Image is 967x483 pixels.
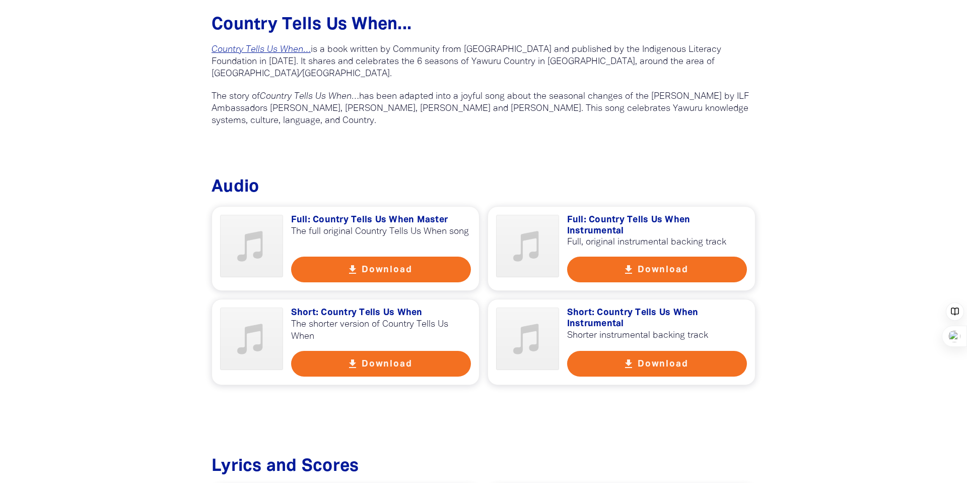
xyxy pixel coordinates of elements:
[291,215,471,226] h3: Full: Country Tells Us When Master
[567,351,747,377] button: get_app Download
[347,264,359,276] i: get_app
[567,215,747,236] h3: Full: Country Tells Us When Instrumental
[212,459,359,474] span: Lyrics and Score﻿s
[567,257,747,282] button: get_app Download
[212,45,311,54] a: Country Tells Us When…
[623,358,635,370] i: get_app
[212,44,755,80] p: is a book written by Community from [GEOGRAPHIC_DATA] and published by the Indigenous Literacy Fo...
[291,257,471,282] button: get_app Download
[623,264,635,276] i: get_app
[291,351,471,377] button: get_app Download
[347,358,359,370] i: get_app
[212,91,755,127] p: The story of has been adapted into a joyful song about the seasonal changes of the [PERSON_NAME] ...
[260,92,359,101] em: Country Tells Us When…
[212,17,411,33] span: Country Tells Us When﻿...
[212,179,259,195] span: Audio
[567,308,747,329] h3: Short: Country Tells Us When Instrumental
[291,308,471,319] h3: Short: Country Tells Us When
